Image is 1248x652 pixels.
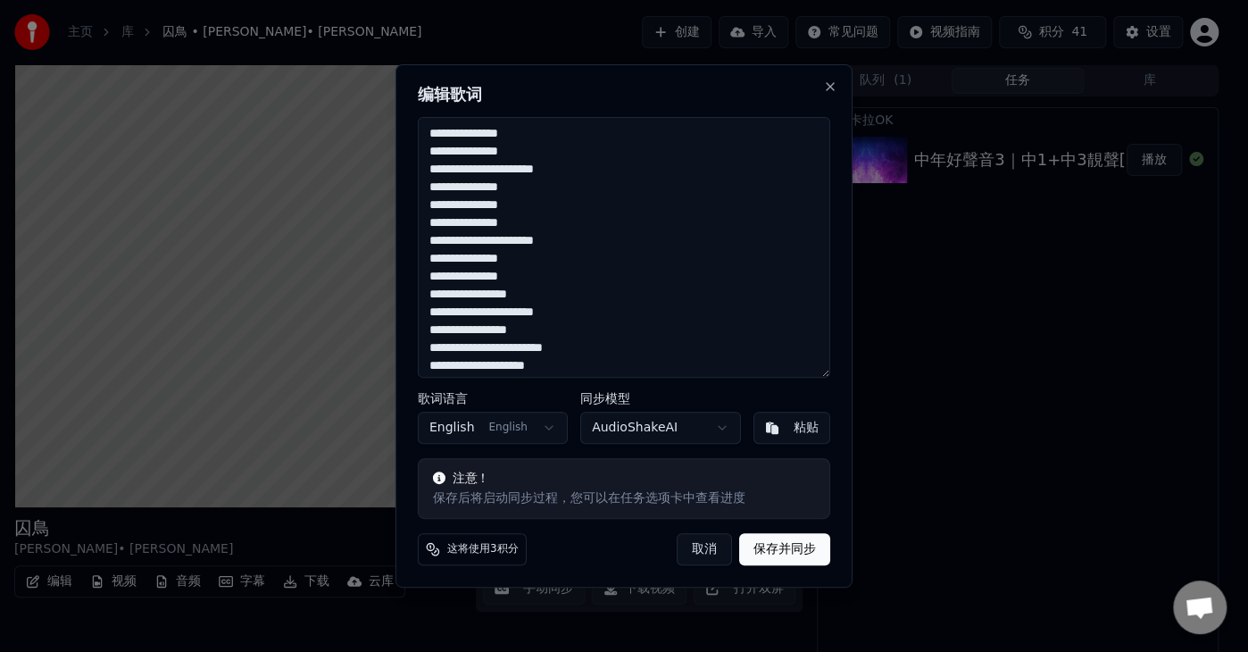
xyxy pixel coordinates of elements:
label: 歌词语言 [418,392,568,405]
span: 这将使用3积分 [447,542,519,556]
label: 同步模型 [580,392,741,405]
div: 粘贴 [794,419,819,437]
button: 粘贴 [753,412,830,444]
div: 保存后将启动同步过程，您可以在任务选项卡中查看进度 [433,489,815,507]
button: 取消 [677,533,732,565]
div: 注意！ [433,470,815,488]
h2: 编辑歌词 [418,87,830,103]
button: 保存并同步 [739,533,830,565]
